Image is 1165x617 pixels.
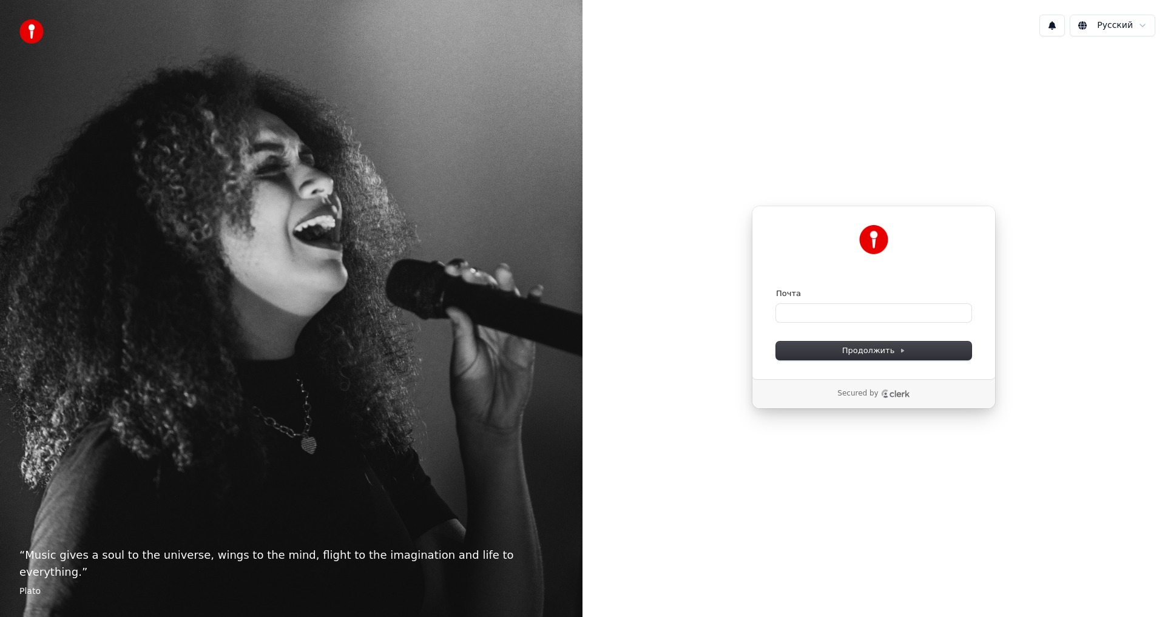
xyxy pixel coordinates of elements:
label: Почта [776,288,801,299]
p: “ Music gives a soul to the universe, wings to the mind, flight to the imagination and life to ev... [19,547,563,581]
a: Clerk logo [881,389,910,398]
img: youka [19,19,44,44]
button: Продолжить [776,342,971,360]
p: Secured by [837,389,878,399]
span: Продолжить [842,345,906,356]
img: Youka [859,225,888,254]
footer: Plato [19,585,563,598]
